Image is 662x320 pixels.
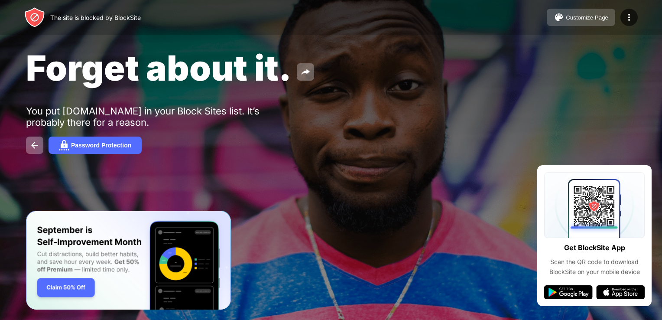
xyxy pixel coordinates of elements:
[544,172,645,238] img: qrcode.svg
[300,67,311,77] img: share.svg
[24,7,45,28] img: header-logo.svg
[544,285,593,299] img: google-play.svg
[596,285,645,299] img: app-store.svg
[29,140,40,150] img: back.svg
[566,14,608,21] div: Customize Page
[564,242,625,254] div: Get BlockSite App
[50,14,141,21] div: The site is blocked by BlockSite
[49,137,142,154] button: Password Protection
[624,12,634,23] img: menu-icon.svg
[26,211,231,310] iframe: Banner
[26,105,294,128] div: You put [DOMAIN_NAME] in your Block Sites list. It’s probably there for a reason.
[59,140,69,150] img: password.svg
[554,12,564,23] img: pallet.svg
[26,47,292,89] span: Forget about it.
[544,257,645,277] div: Scan the QR code to download BlockSite on your mobile device
[71,142,131,149] div: Password Protection
[547,9,615,26] button: Customize Page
